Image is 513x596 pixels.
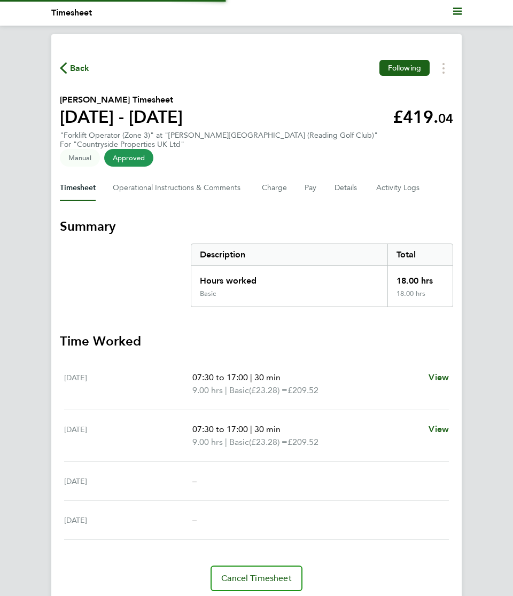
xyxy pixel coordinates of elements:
span: 30 min [254,424,281,434]
li: Timesheet [51,6,92,19]
span: Back [70,62,90,75]
section: Timesheet [60,218,453,591]
div: [DATE] [64,371,192,397]
span: 04 [438,111,453,126]
div: [DATE] [64,475,192,488]
button: Activity Logs [376,175,421,201]
span: 9.00 hrs [192,385,223,395]
h1: [DATE] - [DATE] [60,106,183,128]
div: Hours worked [191,266,387,289]
button: Timesheet [60,175,96,201]
button: Following [379,60,430,76]
h3: Time Worked [60,333,453,350]
div: 18.00 hrs [387,266,453,289]
h3: Summary [60,218,453,235]
span: 9.00 hrs [192,437,223,447]
span: Following [388,63,421,73]
button: Charge [262,175,287,201]
button: Timesheets Menu [434,60,453,76]
div: "Forklift Operator (Zone 3)" at "[PERSON_NAME][GEOGRAPHIC_DATA] (Reading Golf Club)" [60,131,378,149]
span: | [250,372,252,382]
span: 30 min [254,372,281,382]
span: (£23.28) = [249,385,287,395]
div: For "Countryside Properties UK Ltd" [60,140,378,149]
span: | [250,424,252,434]
div: 18.00 hrs [387,289,453,307]
span: 07:30 to 17:00 [192,424,248,434]
span: View [429,424,449,434]
div: Total [387,244,453,265]
div: Description [191,244,387,265]
button: Operational Instructions & Comments [113,175,245,201]
span: £209.52 [287,437,318,447]
a: View [429,423,449,436]
span: Cancel Timesheet [221,573,292,584]
span: – [192,476,197,486]
div: [DATE] [64,423,192,449]
span: This timesheet was manually created. [60,149,100,167]
span: | [225,437,227,447]
span: | [225,385,227,395]
span: Basic [229,384,249,397]
app-decimal: £419. [393,107,453,127]
span: (£23.28) = [249,437,287,447]
a: View [429,371,449,384]
div: Basic [200,289,216,298]
span: – [192,515,197,525]
button: Pay [305,175,317,201]
button: Cancel Timesheet [211,566,302,591]
div: [DATE] [64,514,192,527]
h2: [PERSON_NAME] Timesheet [60,93,183,106]
button: Back [60,61,90,75]
span: This timesheet has been approved. [104,149,153,167]
span: £209.52 [287,385,318,395]
div: Summary [191,244,453,307]
span: 07:30 to 17:00 [192,372,248,382]
span: Basic [229,436,249,449]
button: Details [335,175,359,201]
span: View [429,372,449,382]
